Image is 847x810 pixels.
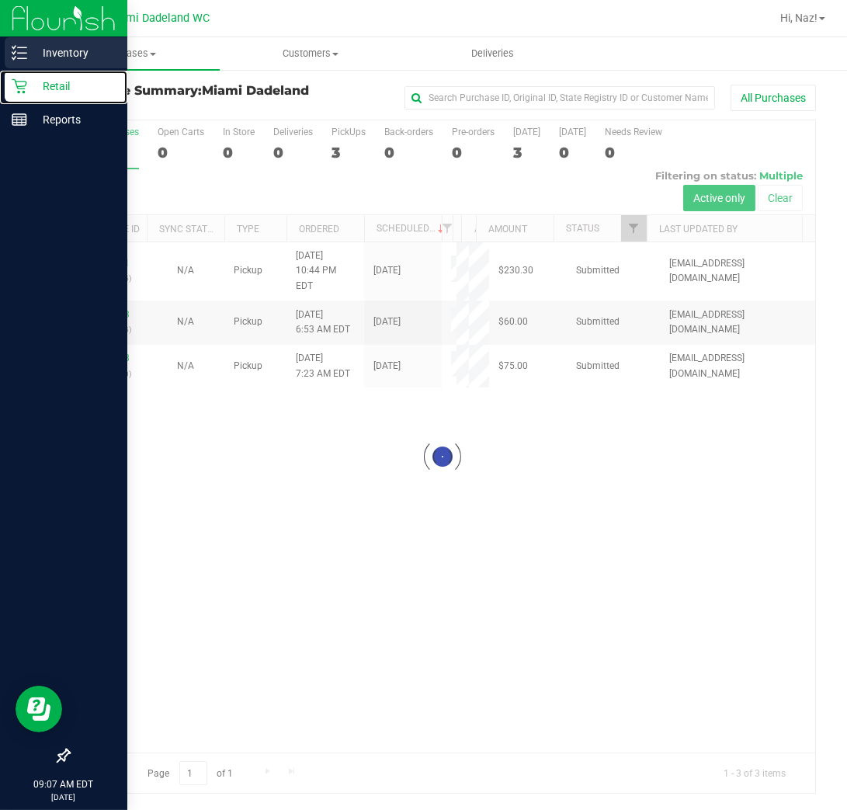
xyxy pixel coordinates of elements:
[27,77,120,96] p: Retail
[404,86,715,110] input: Search Purchase ID, Original ID, State Registry ID or Customer Name...
[401,37,584,70] a: Deliveries
[37,47,220,61] span: Purchases
[27,43,120,62] p: Inventory
[220,37,402,70] a: Customers
[37,37,220,70] a: Purchases
[7,777,120,791] p: 09:07 AM EDT
[27,110,120,129] p: Reports
[12,45,27,61] inline-svg: Inventory
[12,78,27,94] inline-svg: Retail
[7,791,120,803] p: [DATE]
[780,12,817,24] span: Hi, Naz!
[731,85,816,111] button: All Purchases
[68,84,318,111] h3: Purchase Summary:
[12,112,27,127] inline-svg: Reports
[16,686,62,732] iframe: Resource center
[107,12,210,25] span: Miami Dadeland WC
[220,47,401,61] span: Customers
[450,47,535,61] span: Deliveries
